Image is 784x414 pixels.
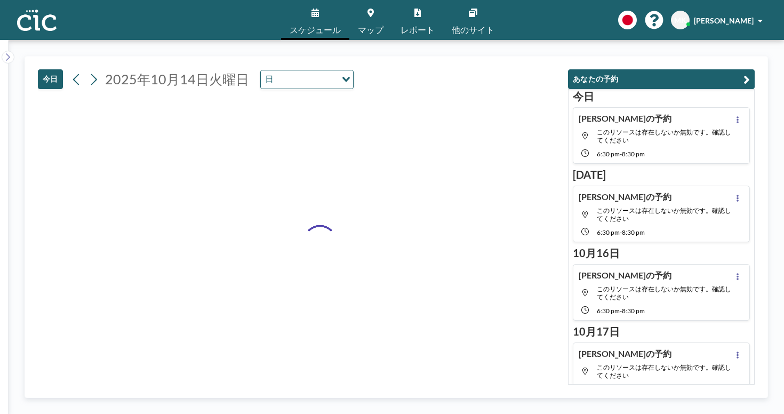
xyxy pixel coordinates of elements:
[573,325,750,338] h3: 10月17日
[261,70,353,89] div: Search for option
[579,348,671,359] h4: [PERSON_NAME]の予約
[622,150,645,158] span: 8:30 PM
[105,71,249,87] span: 2025年10月14日火曜日
[620,307,622,315] span: -
[573,90,750,103] h3: 今日
[622,307,645,315] span: 8:30 PM
[597,228,620,236] span: 6:30 PM
[17,10,57,31] img: organization-logo
[694,16,754,25] span: [PERSON_NAME]
[597,285,731,301] span: このリソースは存在しないか無効です。確認してください
[38,69,63,89] button: 今日
[579,192,671,202] h4: [PERSON_NAME]の予約
[579,270,671,281] h4: [PERSON_NAME]の予約
[401,26,435,34] span: レポート
[620,150,622,158] span: -
[597,307,620,315] span: 6:30 PM
[573,168,750,181] h3: [DATE]
[263,73,276,86] span: 日
[622,228,645,236] span: 8:30 PM
[568,69,755,89] button: あなたの予約
[597,128,731,144] span: このリソースは存在しないか無効です。確認してください
[674,15,686,25] span: MK
[579,113,671,124] h4: [PERSON_NAME]の予約
[597,206,731,222] span: このリソースは存在しないか無効です。確認してください
[452,26,494,34] span: 他のサイト
[277,73,335,86] input: Search for option
[620,228,622,236] span: -
[597,363,731,379] span: このリソースは存在しないか無効です。確認してください
[358,26,383,34] span: マップ
[290,26,341,34] span: スケジュール
[597,150,620,158] span: 6:30 PM
[573,246,750,260] h3: 10月16日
